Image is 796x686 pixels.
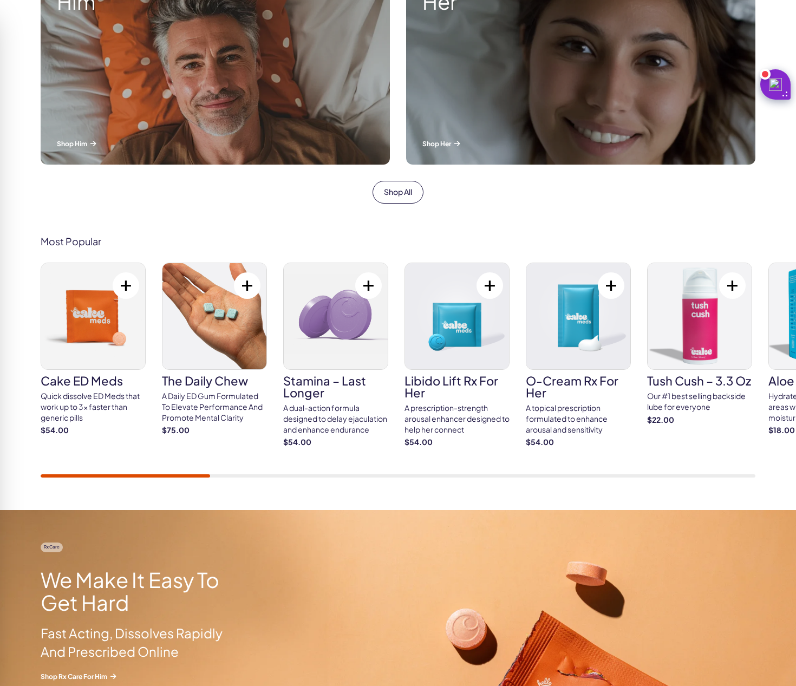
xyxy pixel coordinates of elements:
[283,403,388,435] div: A dual-action formula designed to delay ejaculation and enhance endurance
[41,569,239,614] h2: We Make It Easy To Get Hard
[404,403,510,435] div: A prescription-strength arousal enhancer designed to help her connect
[283,263,388,447] a: Stamina – Last Longer Stamina – Last Longer A dual-action formula designed to delay ejaculation a...
[41,672,239,681] a: Shop Rx Care For Him
[647,391,752,412] div: Our #1 best selling backside lube for everyone
[162,375,267,387] h3: The Daily Chew
[41,263,145,369] img: Cake ED Meds
[41,375,146,387] h3: Cake ED Meds
[57,139,374,148] p: Shop Him
[162,391,267,423] div: A Daily ED Gum Formulated To Elevate Performance And Promote Mental Clarity
[526,437,631,448] strong: $54.00
[404,263,510,447] a: Libido Lift Rx For Her Libido Lift Rx For Her A prescription-strength arousal enhancer designed t...
[41,263,146,435] a: Cake ED Meds Cake ED Meds Quick dissolve ED Meds that work up to 3x faster than generic pills $54.00
[647,375,752,387] h3: Tush Cush – 3.3 oz
[283,437,388,448] strong: $54.00
[404,437,510,448] strong: $54.00
[41,425,146,436] strong: $54.00
[526,403,631,435] div: A topical prescription formulated to enhance arousal and sensitivity
[373,181,423,204] a: Shop All
[422,139,739,148] p: Shop Her
[41,391,146,423] div: Quick dissolve ED Meds that work up to 3x faster than generic pills
[41,624,239,661] p: Fast Acting, Dissolves Rapidly And Prescribed Online
[647,415,752,426] strong: $22.00
[405,263,509,369] img: Libido Lift Rx For Her
[526,263,630,369] img: O-Cream Rx for Her
[526,263,631,447] a: O-Cream Rx for Her O-Cream Rx for Her A topical prescription formulated to enhance arousal and se...
[526,375,631,398] h3: O-Cream Rx for Her
[162,263,267,435] a: The Daily Chew The Daily Chew A Daily ED Gum Formulated To Elevate Performance And Promote Mental...
[162,425,267,436] strong: $75.00
[648,263,752,369] img: Tush Cush – 3.3 oz
[162,263,266,369] img: The Daily Chew
[284,263,388,369] img: Stamina – Last Longer
[404,375,510,398] h3: Libido Lift Rx For Her
[41,543,63,552] span: Rx Care
[647,263,752,425] a: Tush Cush – 3.3 oz Tush Cush – 3.3 oz Our #1 best selling backside lube for everyone $22.00
[283,375,388,398] h3: Stamina – Last Longer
